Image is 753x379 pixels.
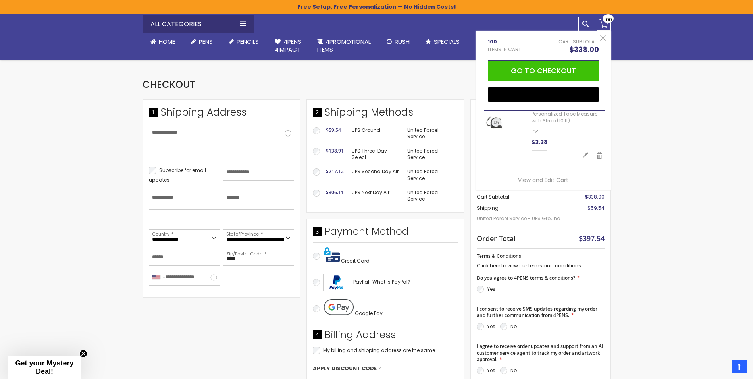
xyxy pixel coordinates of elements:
[348,164,404,185] td: UPS Second Day Air
[372,278,410,285] span: What is PayPal?
[488,60,599,81] button: Go to Checkout
[348,123,404,144] td: UPS Ground
[569,44,599,54] span: $338.00
[484,111,506,133] img: Personalized Tape Measure with Strap (10 ft)-White
[558,38,597,45] span: Cart Subtotal
[326,189,344,196] span: $306.11
[403,164,458,185] td: United Parcel Service
[143,33,183,50] a: Home
[477,343,603,362] span: I agree to receive order updates and support from an AI customer service agent to track my order ...
[510,367,517,374] label: No
[487,367,495,374] label: Yes
[585,193,605,200] span: $338.00
[317,37,371,54] span: 4PROMOTIONAL ITEMS
[326,168,344,175] span: $217.12
[341,257,370,264] span: Credit Card
[309,33,379,59] a: 4PROMOTIONALITEMS
[477,262,581,269] a: Click here to view our terms and conditions
[418,33,468,50] a: Specials
[587,205,605,211] span: $59.54
[468,33,499,50] a: Blog
[199,37,213,46] span: Pens
[477,211,565,226] span: United Parcel Service - UPS Ground
[476,37,491,46] span: Blog
[372,277,410,287] a: What is PayPal?
[323,347,435,354] span: My billing and shipping address are the same
[275,37,301,54] span: 4Pens 4impact
[510,323,517,330] label: No
[403,123,458,144] td: United Parcel Service
[487,323,495,330] label: Yes
[403,186,458,206] td: United Parcel Service
[149,167,206,183] span: Subscribe for email updates
[8,356,81,379] div: Get your Mystery Deal!Close teaser
[313,225,458,242] div: Payment Method
[518,176,568,184] a: View and Edit Cart
[348,186,404,206] td: UPS Next Day Air
[477,306,597,319] span: I consent to receive SMS updates regarding my order and further communication from 4PENS.
[477,191,565,203] th: Cart Subtotal
[579,234,605,243] span: $397.54
[15,359,73,375] span: Get your Mystery Deal!
[324,299,354,315] img: Pay with Google Pay
[488,46,521,53] span: Items in Cart
[532,138,547,146] span: $3.38
[348,144,404,164] td: UPS Three-Day Select
[237,37,259,46] span: Pencils
[604,16,612,23] span: 100
[221,33,267,50] a: Pencils
[487,286,495,292] label: Yes
[143,78,195,91] span: Checkout
[434,37,460,46] span: Specials
[159,37,175,46] span: Home
[403,144,458,164] td: United Parcel Service
[183,33,221,50] a: Pens
[597,17,611,31] a: 100
[688,358,753,379] iframe: Google Customer Reviews
[477,253,521,259] span: Terms & Conditions
[488,87,599,102] button: Buy with GPay
[267,33,309,59] a: 4Pens4impact
[143,15,254,33] div: All Categories
[324,247,340,263] img: Pay with credit card
[379,33,418,50] a: Rush
[353,278,369,285] span: PayPal
[313,365,377,372] span: Apply Discount Code
[313,328,458,346] div: Billing Address
[477,232,516,243] strong: Order Total
[395,37,410,46] span: Rush
[326,147,344,154] span: $138.91
[323,274,350,291] img: Acceptance Mark
[355,310,383,317] span: Google Pay
[313,106,458,123] div: Shipping Methods
[477,205,499,211] span: Shipping
[79,350,87,358] button: Close teaser
[477,275,575,281] span: Do you agree to 4PENS terms & conditions?
[488,39,521,45] span: 100
[149,106,294,123] div: Shipping Address
[532,110,597,124] a: Personalized Tape Measure with Strap (10 ft)
[326,127,341,133] span: $59.54
[149,269,168,285] div: United States: +1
